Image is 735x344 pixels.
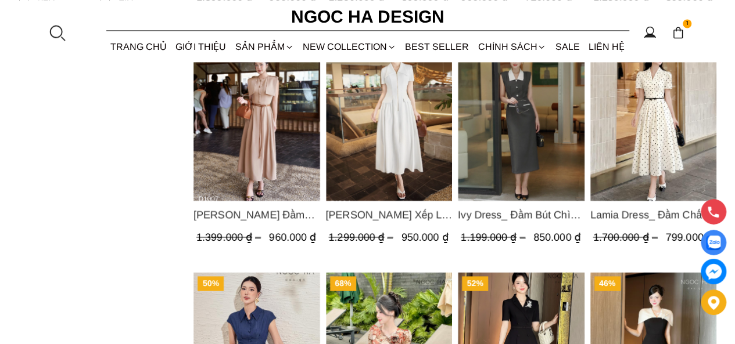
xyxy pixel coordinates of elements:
[590,206,716,222] a: Link to Lamia Dress_ Đầm Chấm Bi Cổ Vest Màu Kem D1003
[590,206,716,222] span: Lamia Dress_ Đầm Chấm Bi Cổ Vest Màu Kem D1003
[281,3,455,31] a: Ngoc Ha Design
[298,31,400,62] a: NEW COLLECTION
[269,230,316,242] span: 960.000 ₫
[474,31,551,62] div: Chính sách
[590,32,716,200] img: Lamia Dress_ Đầm Chấm Bi Cổ Vest Màu Kem D1003
[325,32,452,200] img: Ella Dress_Đầm Xếp Ly Xòe Khóa Đồng Màu Trắng D1006
[533,230,580,242] span: 850.000 ₫
[325,206,452,222] a: Link to Ella Dress_Đầm Xếp Ly Xòe Khóa Đồng Màu Trắng D1006
[231,31,298,62] div: SẢN PHẨM
[171,31,231,62] a: GIỚI THIỆU
[551,31,584,62] a: SALE
[701,259,726,284] a: messenger
[672,26,684,39] img: img-CART-ICON-ksit0nf1
[458,32,585,200] img: Ivy Dress_ Đầm Bút Chì Vai Chờm Màu Ghi Mix Cổ Trắng D1005
[106,31,171,62] a: TRANG CHỦ
[193,206,320,222] a: Link to Helen Dress_ Đầm Xòe Choàng Vai Màu Bee Kaki D1007
[458,32,585,200] a: Product image - Ivy Dress_ Đầm Bút Chì Vai Chờm Màu Ghi Mix Cổ Trắng D1005
[401,31,474,62] a: BEST SELLER
[706,236,720,250] img: Display image
[590,32,716,200] a: Product image - Lamia Dress_ Đầm Chấm Bi Cổ Vest Màu Kem D1003
[196,230,264,242] span: 1.399.000 ₫
[593,230,660,242] span: 1.700.000 ₫
[401,230,448,242] span: 950.000 ₫
[461,230,528,242] span: 1.199.000 ₫
[193,32,320,200] img: Helen Dress_ Đầm Xòe Choàng Vai Màu Bee Kaki D1007
[325,32,452,200] a: Product image - Ella Dress_Đầm Xếp Ly Xòe Khóa Đồng Màu Trắng D1006
[193,32,320,200] a: Product image - Helen Dress_ Đầm Xòe Choàng Vai Màu Bee Kaki D1007
[701,230,726,255] a: Display image
[328,230,396,242] span: 1.299.000 ₫
[458,206,585,222] span: Ivy Dress_ Đầm Bút Chì Vai Chờm Màu Ghi Mix Cổ Trắng D1005
[458,206,585,222] a: Link to Ivy Dress_ Đầm Bút Chì Vai Chờm Màu Ghi Mix Cổ Trắng D1005
[584,31,629,62] a: LIÊN HỆ
[683,19,692,28] span: 1
[193,206,320,222] span: [PERSON_NAME] Đầm Xòe Choàng Vai Màu Bee Kaki D1007
[325,206,452,222] span: [PERSON_NAME] Xếp Ly Xòe Khóa Đồng Màu Trắng D1006
[665,230,712,242] span: 799.000 ₫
